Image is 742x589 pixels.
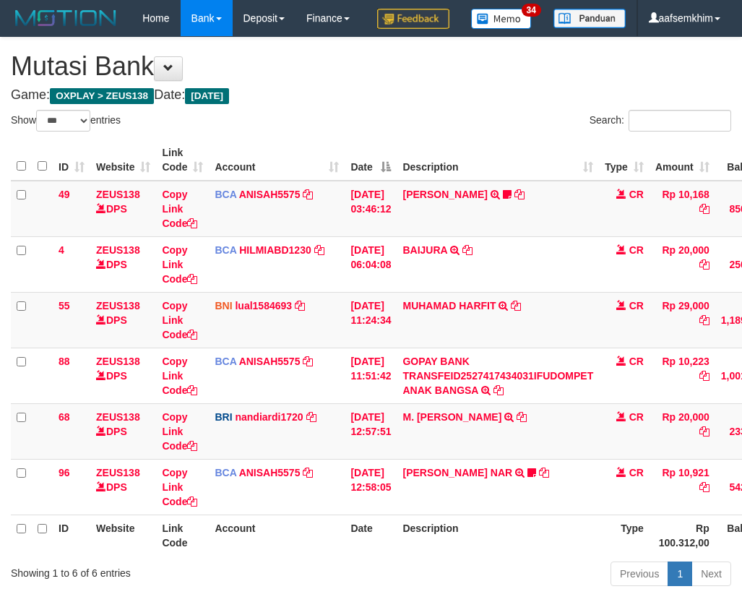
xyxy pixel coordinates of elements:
[668,562,692,586] a: 1
[514,189,525,200] a: Copy INA PAUJANAH to clipboard
[345,403,397,459] td: [DATE] 12:57:51
[345,181,397,237] td: [DATE] 03:46:12
[650,515,715,556] th: Rp 100.312,00
[90,348,156,403] td: DPS
[215,411,232,423] span: BRI
[377,9,449,29] img: Feedback.jpg
[650,236,715,292] td: Rp 20,000
[59,411,70,423] span: 68
[215,244,236,256] span: BCA
[517,411,527,423] a: Copy M. FAIZ ALFIN to clipboard
[215,356,236,367] span: BCA
[590,110,731,132] label: Search:
[397,515,599,556] th: Description
[90,139,156,181] th: Website: activate to sort column ascending
[36,110,90,132] select: Showentries
[239,467,301,478] a: ANISAH5575
[699,370,709,382] a: Copy Rp 10,223 to clipboard
[235,300,292,311] a: lual1584693
[96,356,140,367] a: ZEUS138
[345,515,397,556] th: Date
[11,7,121,29] img: MOTION_logo.png
[215,467,236,478] span: BCA
[96,189,140,200] a: ZEUS138
[629,467,644,478] span: CR
[402,356,593,396] a: GOPAY BANK TRANSFEID2527417434031IFUDOMPET ANAK BANGSA
[215,300,232,311] span: BNI
[185,88,229,104] span: [DATE]
[59,244,64,256] span: 4
[96,244,140,256] a: ZEUS138
[650,139,715,181] th: Amount: activate to sort column ascending
[345,348,397,403] td: [DATE] 11:51:42
[209,139,345,181] th: Account: activate to sort column ascending
[96,467,140,478] a: ZEUS138
[209,515,345,556] th: Account
[553,9,626,28] img: panduan.png
[306,411,316,423] a: Copy nandiardi1720 to clipboard
[691,562,731,586] a: Next
[162,189,197,229] a: Copy Link Code
[59,467,70,478] span: 96
[522,4,541,17] span: 34
[699,426,709,437] a: Copy Rp 20,000 to clipboard
[611,562,668,586] a: Previous
[462,244,473,256] a: Copy BAIJURA to clipboard
[11,110,121,132] label: Show entries
[314,244,324,256] a: Copy HILMIABD1230 to clipboard
[303,356,313,367] a: Copy ANISAH5575 to clipboard
[402,244,447,256] a: BAIJURA
[402,411,501,423] a: M. [PERSON_NAME]
[650,403,715,459] td: Rp 20,000
[162,467,197,507] a: Copy Link Code
[397,139,599,181] th: Description: activate to sort column ascending
[11,52,731,81] h1: Mutasi Bank
[235,411,303,423] a: nandiardi1720
[59,189,70,200] span: 49
[345,459,397,515] td: [DATE] 12:58:05
[699,314,709,326] a: Copy Rp 29,000 to clipboard
[156,139,209,181] th: Link Code: activate to sort column ascending
[90,181,156,237] td: DPS
[239,189,301,200] a: ANISAH5575
[96,411,140,423] a: ZEUS138
[53,515,90,556] th: ID
[295,300,305,311] a: Copy lual1584693 to clipboard
[699,259,709,270] a: Copy Rp 20,000 to clipboard
[239,244,311,256] a: HILMIABD1230
[650,292,715,348] td: Rp 29,000
[90,515,156,556] th: Website
[699,203,709,215] a: Copy Rp 10,168 to clipboard
[629,300,644,311] span: CR
[650,348,715,403] td: Rp 10,223
[629,411,644,423] span: CR
[162,411,197,452] a: Copy Link Code
[629,189,644,200] span: CR
[90,459,156,515] td: DPS
[699,481,709,493] a: Copy Rp 10,921 to clipboard
[599,139,650,181] th: Type: activate to sort column ascending
[599,515,650,556] th: Type
[402,467,512,478] a: [PERSON_NAME] NAR
[53,139,90,181] th: ID: activate to sort column ascending
[90,236,156,292] td: DPS
[511,300,521,311] a: Copy MUHAMAD HARFIT to clipboard
[402,189,487,200] a: [PERSON_NAME]
[156,515,209,556] th: Link Code
[303,467,313,478] a: Copy ANISAH5575 to clipboard
[471,9,532,29] img: Button%20Memo.svg
[629,110,731,132] input: Search:
[629,356,644,367] span: CR
[215,189,236,200] span: BCA
[96,300,140,311] a: ZEUS138
[650,459,715,515] td: Rp 10,921
[11,88,731,103] h4: Game: Date:
[90,292,156,348] td: DPS
[493,384,504,396] a: Copy GOPAY BANK TRANSFEID2527417434031IFUDOMPET ANAK BANGSA to clipboard
[59,300,70,311] span: 55
[11,560,298,580] div: Showing 1 to 6 of 6 entries
[539,467,549,478] a: Copy MOHAMMAD FAKRY NAR to clipboard
[90,403,156,459] td: DPS
[629,244,644,256] span: CR
[162,300,197,340] a: Copy Link Code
